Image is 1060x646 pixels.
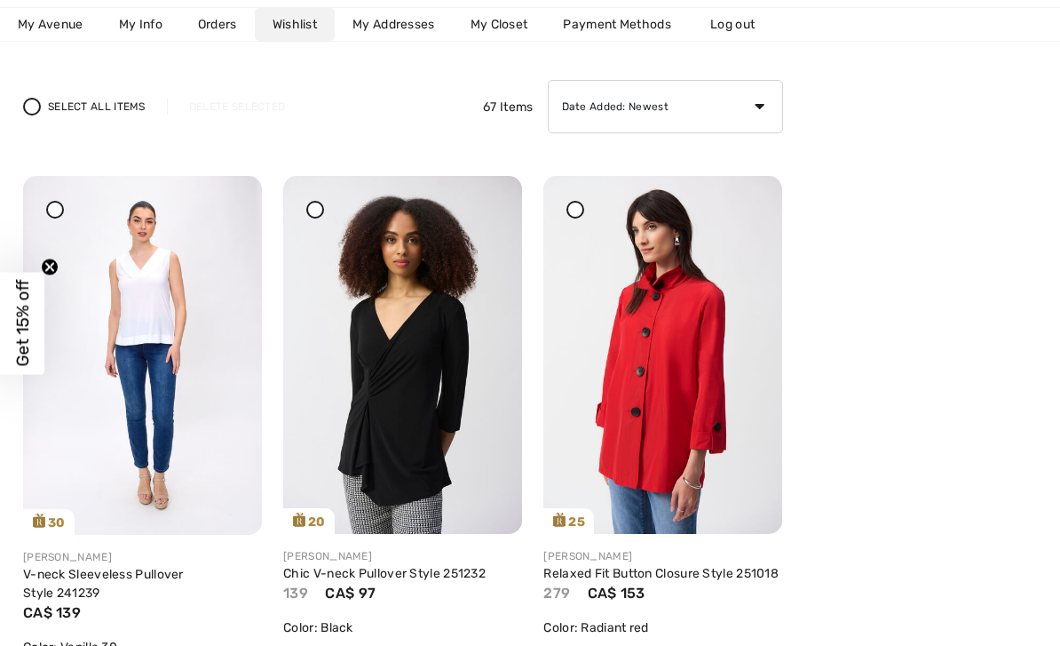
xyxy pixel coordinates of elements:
a: My Info [101,8,180,41]
a: Chic V-neck Pullover Style 251232 [283,566,486,581]
a: Wishlist [255,8,335,41]
button: Close teaser [41,258,59,275]
span: CA$ 153 [588,585,645,602]
div: [PERSON_NAME] [23,549,262,565]
span: Select All Items [48,99,146,115]
div: [PERSON_NAME] [543,548,782,564]
div: Delete Selected [167,99,307,115]
a: Log out [692,8,790,41]
a: Orders [180,8,255,41]
a: Relaxed Fit Button Closure Style 251018 [543,566,779,581]
a: V-neck Sleeveless Pullover Style 241239 [23,567,184,601]
a: 25 [543,176,782,534]
div: [PERSON_NAME] [283,548,522,564]
a: Payment Methods [545,8,689,41]
span: CA$ 97 [325,585,376,602]
span: 279 [543,585,570,602]
span: 139 [283,585,308,602]
a: My Addresses [335,8,453,41]
span: Get 15% off [12,280,33,367]
img: joseph-ribkoff-jackets-blazers-black_251018_2_4c06_search.jpg [543,176,782,534]
img: joseph-ribkoff-tops-black_251232_2_9a66_search.jpg [283,176,522,534]
div: Color: Black [283,618,522,637]
img: joseph-ribkoff-tops-vanilla-30_241239a1_20c4_search.jpg [23,176,262,535]
span: 67 Items [483,98,533,116]
a: 30 [23,176,262,535]
a: 20 [283,176,522,534]
span: My Avenue [18,15,83,34]
span: CA$ 139 [23,604,81,621]
div: Color: Radiant red [543,618,782,637]
a: My Closet [453,8,546,41]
